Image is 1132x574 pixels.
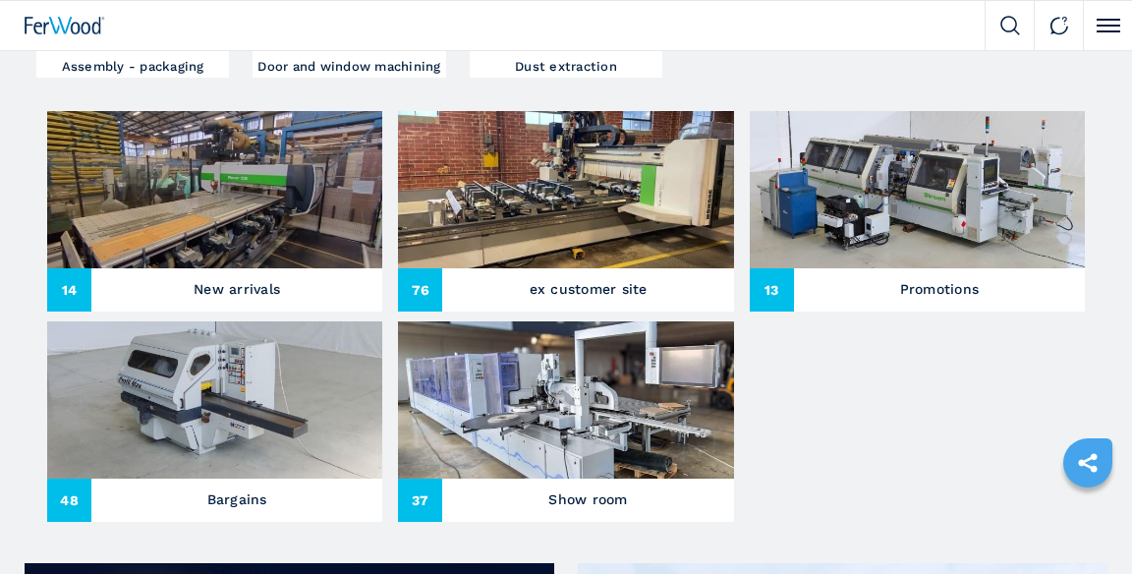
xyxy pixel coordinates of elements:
img: Contact us [1049,16,1069,35]
img: Ferwood [25,17,105,34]
a: New arrivals14New arrivals [47,111,382,312]
h3: Show room [548,486,627,513]
h3: Door and window machining [257,60,440,73]
h3: ex customer site [530,275,648,303]
img: ex customer site [398,111,733,268]
a: ex customer site76ex customer site [398,111,733,312]
img: Search [1000,16,1020,35]
span: 76 [398,268,442,312]
h3: Assembly - packaging [62,60,204,73]
img: New arrivals [47,111,382,268]
h3: Dust extraction [515,60,617,73]
img: Bargains [47,321,382,479]
a: sharethis [1063,438,1112,488]
img: Promotions [750,111,1085,268]
h3: Bargains [207,486,267,513]
a: Show room37Show room [398,321,733,522]
span: 37 [398,479,442,522]
h3: New arrivals [194,275,280,303]
a: Bargains48Bargains [47,321,382,522]
span: 48 [47,479,91,522]
span: 13 [750,268,794,312]
iframe: Chat [1048,486,1117,559]
img: Show room [398,321,733,479]
button: Click to toggle menu [1083,1,1132,50]
h3: Promotions [900,275,980,303]
span: 14 [47,268,91,312]
a: Promotions13Promotions [750,111,1085,312]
